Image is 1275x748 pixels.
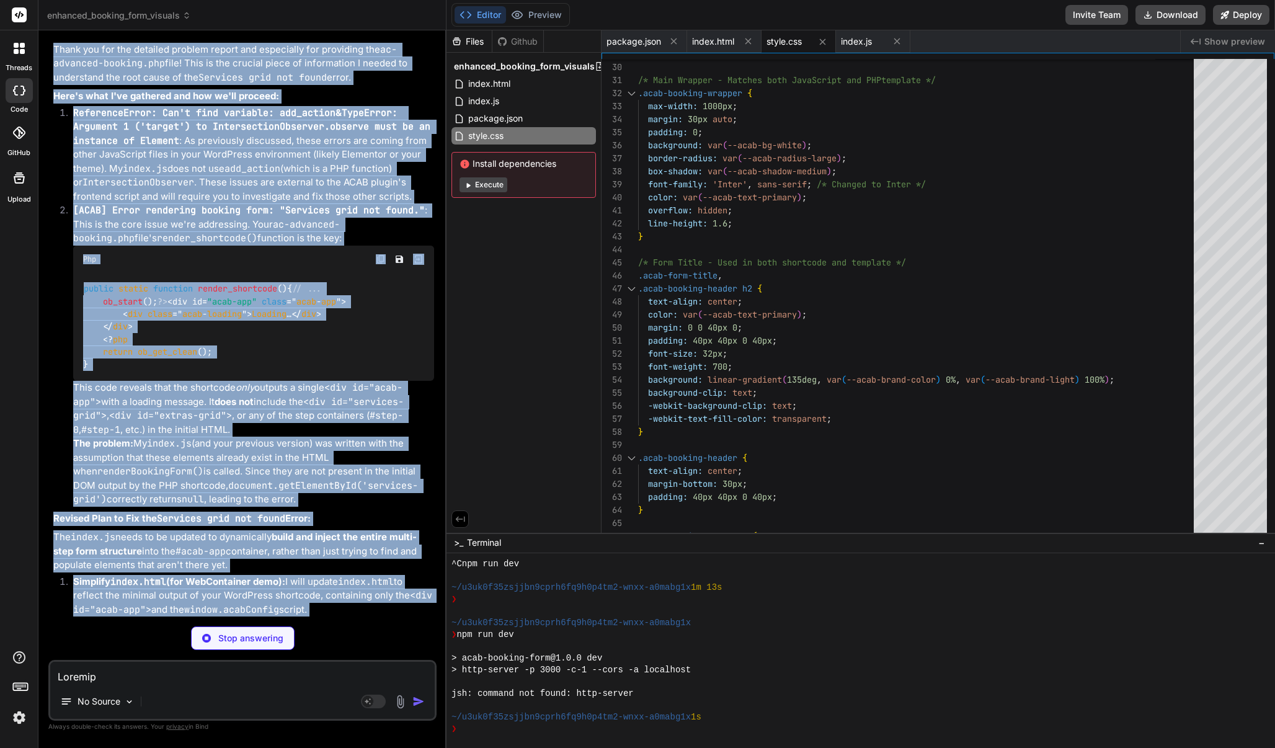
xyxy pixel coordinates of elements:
span: ; [727,205,732,216]
span: template */ [881,74,936,86]
span: { [747,87,752,99]
div: 55 [602,386,622,399]
span: div [113,321,128,332]
span: 30px [722,478,742,489]
span: // ... [292,283,322,295]
strong: does not [215,396,254,407]
div: 41 [602,204,622,217]
button: Execute [460,177,507,192]
div: 66 [602,530,622,543]
span: var [683,309,698,320]
code: <div id="acab-app"> [73,589,432,616]
code: #step-1 [81,424,120,436]
span: ; [807,140,812,151]
strong: Revised Plan to Fix the Error: [53,512,311,524]
span: /* Changed to Inter */ [817,179,926,190]
img: icon [412,695,425,708]
span: app [321,296,336,307]
div: 58 [602,425,622,439]
span: .acab-booking-header [638,452,737,463]
span: /* Main Wrapper - Matches both JavaScript and PHP [638,74,881,86]
code: ReferenceError: Can't find variable: add_action [73,107,335,119]
img: Pick Models [124,697,135,707]
div: 54 [602,373,622,386]
p: : This is the core issue we're addressing. Your file's function is the key: [73,203,434,246]
strong: Here's what I've gathered and how we'll proceed: [53,90,279,102]
div: 37 [602,152,622,165]
span: 40px [708,322,727,333]
span: acab [182,308,202,319]
span: background: [648,140,703,151]
span: ; [737,322,742,333]
span: style.css [766,35,802,48]
code: #step-0 [73,409,403,436]
p: Always double-check its answers. Your in Bind [48,721,437,732]
span: var [708,166,722,177]
span: class [148,308,172,319]
span: { [752,530,757,541]
span: .acab-booking-header [638,283,737,294]
span: ; [732,114,737,125]
span: package.json [467,111,524,126]
strong: The problem: [73,437,133,449]
span: ❯ [451,723,456,735]
span: font-size: [648,348,698,359]
span: --acab-brand-light [985,374,1075,385]
span: php [113,334,128,345]
span: .acab-booking-header [638,530,737,541]
span: transparent [772,413,827,424]
span: font-weight: [648,361,708,372]
div: 57 [602,412,622,425]
span: enhanced_booking_form_visuals [454,60,595,73]
img: copy [376,254,386,264]
label: threads [6,63,32,73]
span: public [84,283,113,295]
span: 1000px [703,100,732,112]
span: margin: [648,322,683,333]
span: 0 [688,322,693,333]
span: Php [83,254,96,264]
div: 34 [602,113,622,126]
code: index.html [338,576,394,588]
li: I will update to reflect the minimal output of your WordPress shortcode, containing only the and ... [63,575,434,617]
span: --acab-radius-large [742,153,837,164]
label: code [11,104,28,115]
strong: build and inject the entire multi-step form structure [53,531,417,557]
div: 38 [602,165,622,178]
span: 40px [752,335,772,346]
div: 53 [602,360,622,373]
span: 0 [693,127,698,138]
span: render_shortcode [198,283,277,295]
span: text [732,387,752,398]
span: ; [802,309,807,320]
span: ) [827,166,832,177]
span: margin: [648,114,683,125]
span: center [708,465,737,476]
span: sans-serif [757,179,807,190]
div: 32 [602,87,622,100]
button: Download [1135,5,1206,25]
img: Open in Browser [413,254,424,265]
span: > acab-booking-form@1.0.0 dev [451,652,602,664]
span: ) [797,309,802,320]
strong: Simplify (for WebContainer demo): [73,576,285,587]
div: 62 [602,478,622,491]
code: document.getElementById('services-grid') [73,479,418,506]
span: ( [980,374,985,385]
div: 44 [602,243,622,256]
img: attachment [393,695,407,709]
p: This code reveals that the shortcode outputs a single with a loading message. It include the , , ... [73,381,434,437]
span: 0 [742,335,747,346]
span: 0% [946,374,956,385]
span: } [638,426,643,437]
span: 0 [732,322,737,333]
span: 0 [742,491,747,502]
code: render_shortcode() [157,232,257,244]
button: − [1256,533,1268,553]
span: ) [936,374,941,385]
code: index.js [147,437,192,450]
span: var [708,140,722,151]
span: 1m 13s [691,582,722,594]
span: ) [1075,374,1080,385]
label: Upload [7,194,31,205]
